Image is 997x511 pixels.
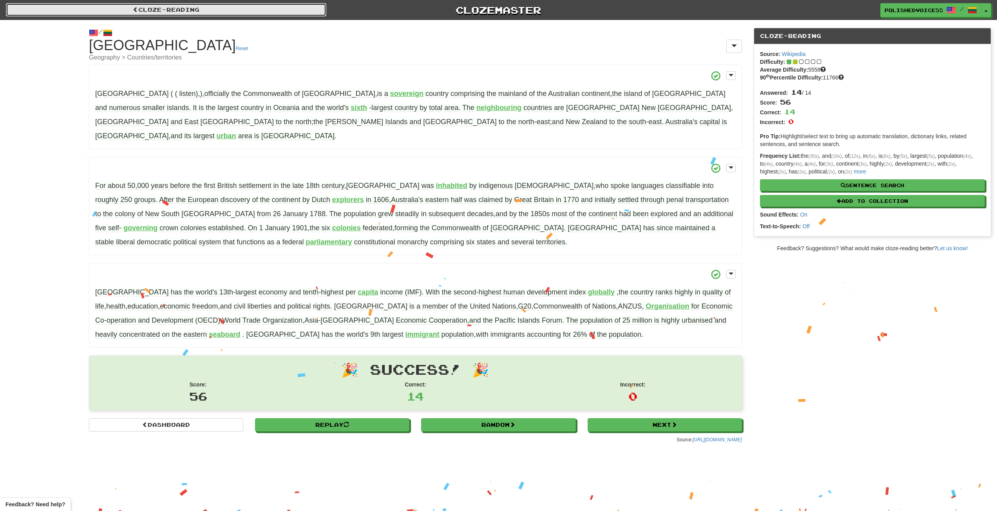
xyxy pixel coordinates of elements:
a: Dashboard [89,418,243,432]
span: by [469,182,477,190]
span: [PERSON_NAME] [325,118,383,126]
span: and [409,118,421,126]
span: [GEOGRAPHIC_DATA] [346,182,419,190]
div: / 14 [760,87,985,97]
span: Oceania [273,104,300,112]
span: PolishedVoice5564 [885,7,943,14]
span: the [310,224,320,232]
span: by [505,196,512,204]
span: capital [700,118,720,126]
em: (4x) [794,161,802,167]
span: continent [272,196,300,204]
span: the [315,104,325,112]
span: Australia's [665,118,697,126]
span: settlement [239,182,271,190]
span: indigenous [479,182,513,190]
span: initially [595,196,616,204]
a: On [800,211,807,218]
a: Next [588,418,742,432]
p: the , and , of , in , is , by , largest , population , to , country , a , for , continent , highl... [760,152,985,175]
span: its [185,132,192,140]
h1: [GEOGRAPHIC_DATA] [89,38,742,61]
span: in [266,104,271,112]
strong: Difficulty: [760,59,785,65]
em: (3x) [858,161,866,167]
span: grew [378,210,393,218]
span: [GEOGRAPHIC_DATA] [181,210,255,218]
strong: Text-to-Speech: [760,223,801,229]
strong: seaboard [209,330,240,338]
span: most [552,210,567,218]
span: liberal [116,238,135,246]
span: largest [194,132,215,140]
span: monarchy [397,238,428,246]
strong: globally [588,288,615,296]
a: Off [802,223,809,229]
span: New [642,104,656,112]
a: PolishedVoice5564 / [880,3,981,17]
span: numerous [109,104,140,112]
strong: immigrant [405,330,440,338]
span: smaller [142,104,165,112]
span: The [462,104,474,112]
span: 000 [137,182,149,190]
span: six [322,224,330,232]
span: the [103,210,113,218]
span: first [204,182,215,190]
span: the [487,90,496,98]
em: (5x) [927,153,935,159]
span: to [499,118,505,126]
span: / [960,6,964,12]
span: [GEOGRAPHIC_DATA] [302,90,375,98]
span: . [159,224,246,232]
span: is [722,118,727,126]
span: , . [95,182,714,204]
span: , [248,224,332,232]
span: is [199,104,204,112]
span: territories [536,238,565,246]
span: self- [108,224,121,232]
span: officially [204,90,230,98]
span: political [173,238,197,246]
span: 1 [259,224,263,232]
em: (2x) [778,169,785,175]
span: a [711,224,715,232]
span: north-east [518,118,550,126]
span: . [369,104,460,112]
span: After [159,196,174,204]
span: country [394,104,418,112]
strong: Pro Tip: [760,133,781,139]
span: the [206,104,215,112]
span: [GEOGRAPHIC_DATA] [490,224,564,232]
span: states [477,238,496,246]
span: system [199,238,221,246]
span: of [529,90,535,98]
span: crown [159,224,178,232]
span: before [170,182,190,190]
span: functions [237,238,265,246]
span: largest [217,104,239,112]
span: to [609,118,615,126]
span: was [464,196,476,204]
span: of [483,224,489,232]
span: and [552,118,564,126]
span: and [95,104,107,112]
span: democratic [137,238,171,246]
span: late [293,182,304,190]
span: was [422,182,434,190]
span: from [257,210,271,218]
button: Add to Collection [760,195,985,207]
span: of [569,210,575,218]
span: 1788 [310,210,326,218]
span: the [192,182,202,190]
strong: colonies [332,224,361,232]
span: total [429,104,442,112]
span: Commonwealth [432,224,481,232]
span: [GEOGRAPHIC_DATA] [652,90,725,98]
em: (16x) [831,153,842,159]
span: the [577,210,586,218]
span: 50 [127,182,135,190]
span: been [633,210,648,218]
sup: th [766,74,770,78]
span: the [313,118,323,126]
